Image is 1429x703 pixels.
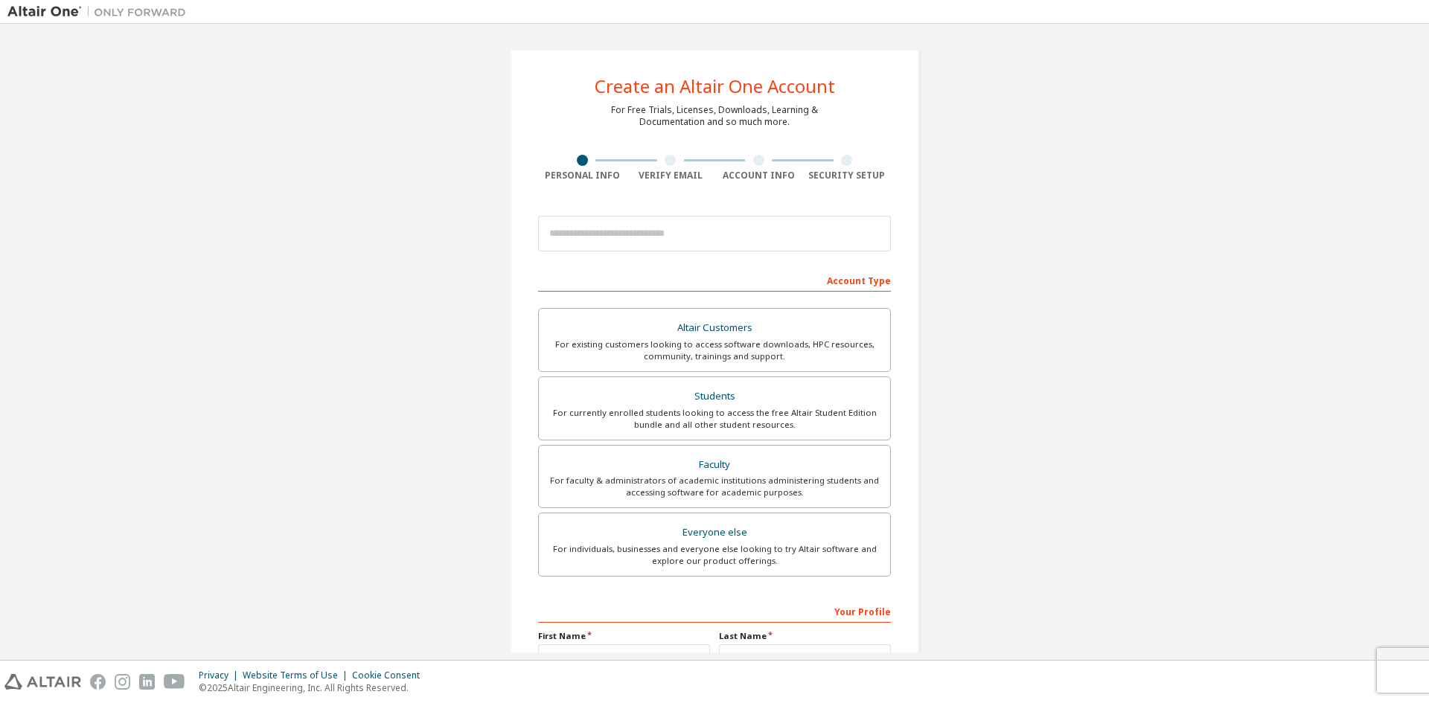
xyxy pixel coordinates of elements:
[714,170,803,182] div: Account Info
[548,386,881,407] div: Students
[719,630,891,642] label: Last Name
[199,670,243,681] div: Privacy
[164,674,185,690] img: youtube.svg
[352,670,429,681] div: Cookie Consent
[548,455,881,475] div: Faculty
[90,674,106,690] img: facebook.svg
[199,681,429,694] p: © 2025 Altair Engineering, Inc. All Rights Reserved.
[803,170,892,182] div: Security Setup
[627,170,715,182] div: Verify Email
[538,599,891,623] div: Your Profile
[4,674,81,690] img: altair_logo.svg
[139,674,155,690] img: linkedin.svg
[538,630,710,642] label: First Name
[548,543,881,567] div: For individuals, businesses and everyone else looking to try Altair software and explore our prod...
[548,338,881,362] div: For existing customers looking to access software downloads, HPC resources, community, trainings ...
[595,77,835,95] div: Create an Altair One Account
[548,522,881,543] div: Everyone else
[538,170,627,182] div: Personal Info
[7,4,194,19] img: Altair One
[548,407,881,431] div: For currently enrolled students looking to access the free Altair Student Edition bundle and all ...
[548,475,881,498] div: For faculty & administrators of academic institutions administering students and accessing softwa...
[548,318,881,338] div: Altair Customers
[538,268,891,292] div: Account Type
[115,674,130,690] img: instagram.svg
[611,104,818,128] div: For Free Trials, Licenses, Downloads, Learning & Documentation and so much more.
[243,670,352,681] div: Website Terms of Use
